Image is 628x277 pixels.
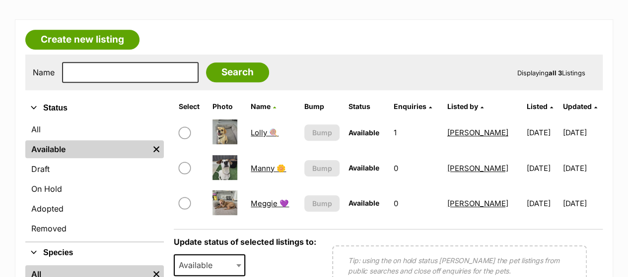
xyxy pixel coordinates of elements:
span: Displaying Listings [517,69,585,77]
a: Name [251,102,276,111]
button: Status [25,102,164,114]
label: Update status of selected listings to: [174,237,316,247]
td: [DATE] [523,115,562,150]
th: Status [345,99,389,114]
p: Tip: using the on hold status [PERSON_NAME] the pet listings from public searches and close off e... [348,255,571,276]
a: Listed [527,102,553,111]
a: Manny 🌼 [251,164,286,173]
td: [DATE] [523,151,562,185]
a: Available [25,140,149,158]
button: Bump [304,195,340,212]
a: Meggie 💜 [251,199,289,208]
span: Bump [312,163,332,173]
span: Bump [312,127,332,138]
span: Updated [562,102,591,111]
th: Photo [209,99,246,114]
span: Available [349,164,379,172]
span: Available [175,258,222,272]
a: Enquiries [394,102,432,111]
span: Bump [312,198,332,209]
a: Lolly 🍭 [251,128,279,137]
a: Listed by [447,102,484,111]
a: [PERSON_NAME] [447,199,508,208]
span: translation missing: en.admin.listings.index.attributes.enquiries [394,102,426,111]
input: Search [206,62,269,82]
td: [DATE] [562,186,602,221]
span: Available [349,128,379,137]
span: Available [174,254,245,276]
a: [PERSON_NAME] [447,128,508,137]
a: On Hold [25,180,164,198]
a: Draft [25,160,164,178]
span: Listed by [447,102,478,111]
a: Removed [25,220,164,237]
a: All [25,120,164,138]
span: Listed [527,102,548,111]
button: Species [25,246,164,259]
a: [PERSON_NAME] [447,164,508,173]
button: Bump [304,124,340,141]
td: [DATE] [523,186,562,221]
label: Name [33,68,55,77]
div: Status [25,118,164,241]
button: Bump [304,160,340,176]
a: Create new listing [25,30,140,50]
a: Remove filter [149,140,164,158]
span: Available [349,199,379,207]
td: 0 [390,151,442,185]
span: Name [251,102,271,111]
a: Updated [562,102,597,111]
td: [DATE] [562,151,602,185]
a: Adopted [25,200,164,218]
td: 1 [390,115,442,150]
td: 0 [390,186,442,221]
th: Bump [300,99,344,114]
th: Select [175,99,208,114]
td: [DATE] [562,115,602,150]
strong: all 3 [549,69,562,77]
